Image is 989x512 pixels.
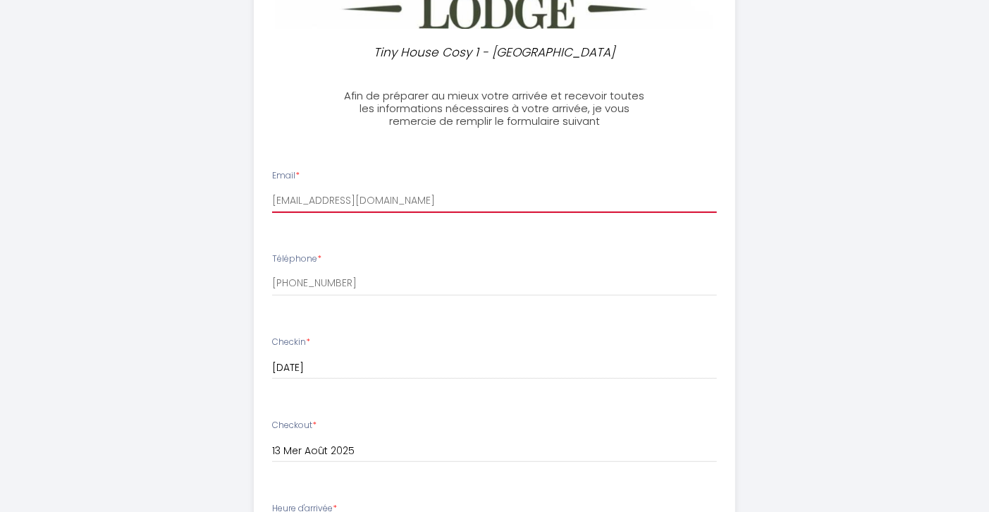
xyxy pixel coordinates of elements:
h3: Afin de préparer au mieux votre arrivée et recevoir toutes les informations nécessaires à votre a... [338,90,651,128]
label: Téléphone [272,252,321,266]
label: Checkout [272,419,317,432]
label: Email [272,169,300,183]
label: Checkin [272,336,310,349]
p: Tiny House Cosy 1 - [GEOGRAPHIC_DATA] [344,43,646,62]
